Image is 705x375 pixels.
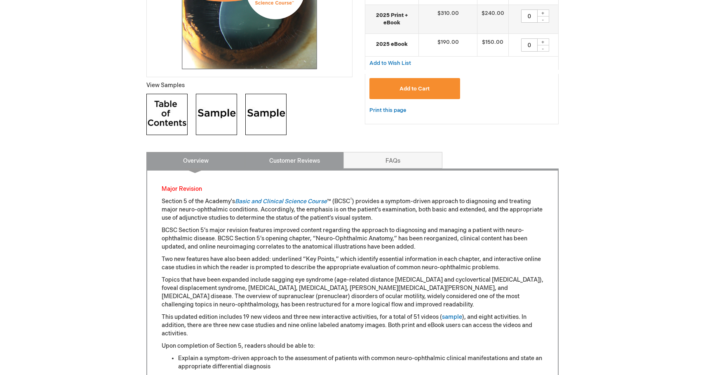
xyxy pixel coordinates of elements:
[537,16,549,23] div: -
[162,313,543,338] p: This updated edition includes 19 new videos and three new interactive activities, for a total of ...
[245,152,344,169] a: Customer Reviews
[537,45,549,52] div: -
[521,38,538,52] input: Qty
[162,185,202,192] font: Major Revision
[477,5,508,33] td: $240.00
[419,5,477,33] td: $310.00
[245,94,287,135] img: Click to view
[178,354,543,371] li: Explain a symptom-driven approach to the assessment of patients with common neuro-ophthalmic clin...
[477,33,508,56] td: $150.00
[350,197,352,202] sup: ®
[369,105,406,116] a: Print this page
[235,198,327,205] a: Basic and Clinical Science Course
[343,152,442,169] a: FAQs
[399,85,430,92] span: Add to Cart
[419,33,477,56] td: $190.00
[442,313,462,320] a: sample
[162,276,543,309] p: Topics that have been expanded include sagging eye syndrome (age-related distance [MEDICAL_DATA] ...
[537,9,549,17] div: +
[162,255,543,272] p: Two new features have also been added: underlined “Key Points,” which identify essential informat...
[369,12,414,27] strong: 2025 Print + eBook
[162,226,543,251] p: BCSC Section 5’s major revision features improved content regarding the approach to diagnosing an...
[146,152,245,169] a: Overview
[162,342,543,350] p: Upon completion of Section 5, readers should be able to:
[162,197,543,222] p: Section 5 of the Academy's ™ (BCSC ) provides a symptom-driven approach to diagnosing and treatin...
[196,94,237,135] img: Click to view
[369,40,414,48] strong: 2025 eBook
[146,94,188,135] img: Click to view
[369,78,460,99] button: Add to Cart
[146,81,352,90] p: View Samples
[521,9,538,23] input: Qty
[537,38,549,45] div: +
[369,60,411,66] span: Add to Wish List
[369,59,411,66] a: Add to Wish List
